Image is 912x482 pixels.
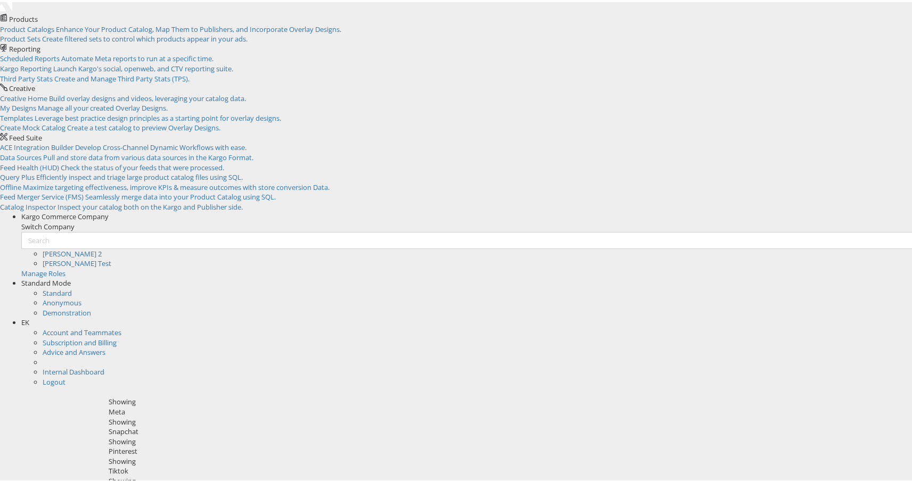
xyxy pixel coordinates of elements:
span: Create a test catalog to preview Overlay Designs. [67,121,220,130]
a: Account and Teammates [43,326,121,335]
a: Internal Dashboard [43,365,104,375]
a: Subscription and Billing [43,336,117,345]
a: [PERSON_NAME] Test [43,256,111,266]
span: Check the status of your feeds that were processed. [61,161,224,170]
span: Develop Cross-Channel Dynamic Workflows with ease. [75,140,247,150]
span: Products [9,12,38,22]
a: [PERSON_NAME] 2 [43,247,102,256]
span: Enhance Your Product Catalog, Map Them to Publishers, and Incorporate Overlay Designs. [56,22,341,32]
a: Logout [43,375,65,385]
span: Automate Meta reports to run at a specific time. [61,52,213,61]
span: Create filtered sets to control which products appear in your ads. [42,32,248,41]
span: EK [21,315,29,325]
a: Anonymous [43,296,81,305]
span: Manage all your created Overlay Designs. [38,101,168,111]
span: Standard Mode [21,276,71,286]
span: Launch Kargo's social, openweb, and CTV reporting suite. [53,62,233,71]
a: Demonstration [43,306,91,315]
span: Creative [9,81,35,91]
a: Manage Roles [21,267,65,276]
span: Seamlessly merge data into your Product Catalog using SQL. [85,190,276,200]
span: Build overlay designs and videos, leveraging your catalog data. [49,92,246,101]
span: Efficiently inspect and triage large product catalog files using SQL. [36,170,243,180]
span: Maximize targeting effectiveness, improve KPIs & measure outcomes with store conversion Data. [23,180,330,190]
span: Leverage best practice design principles as a starting point for overlay designs. [35,111,281,121]
span: Kargo Commerce Company [21,210,109,219]
span: Feed Suite [9,131,42,140]
span: Pull and store data from various data sources in the Kargo Format. [43,151,253,160]
span: Create and Manage Third Party Stats (TPS). [54,72,190,81]
span: Reporting [9,42,40,52]
a: Standard [43,286,72,296]
span: Inspect your catalog both on the Kargo and Publisher side. [57,200,243,210]
a: Advice and Answers [43,345,105,355]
